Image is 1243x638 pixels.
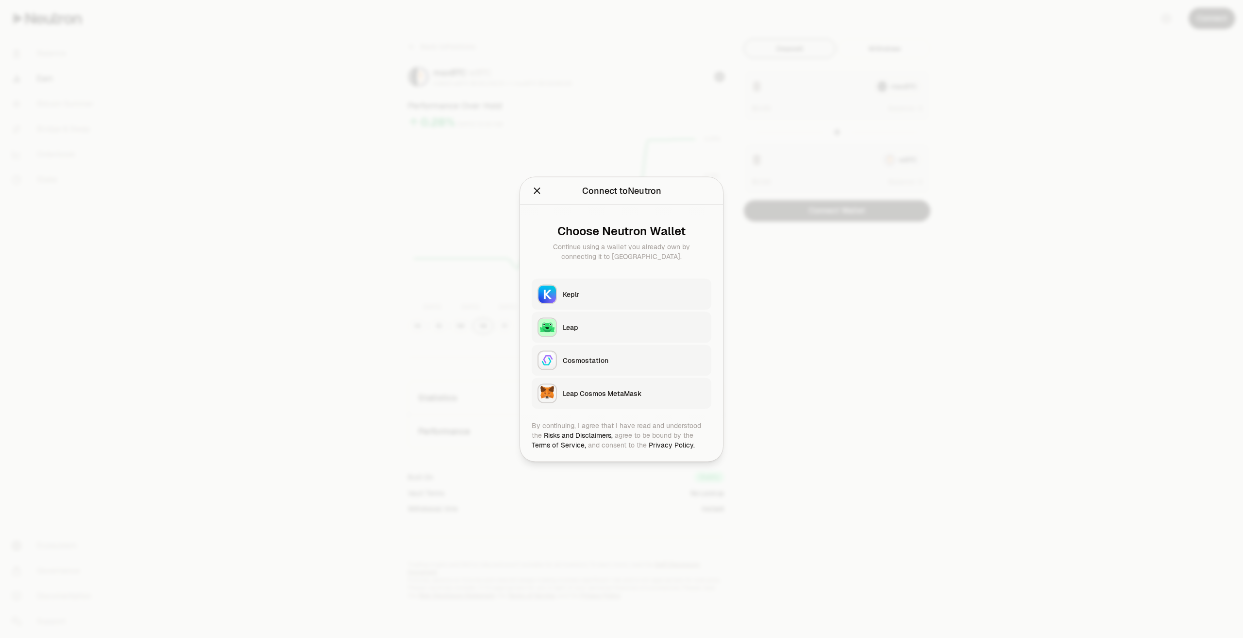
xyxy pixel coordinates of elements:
a: Terms of Service, [532,440,586,449]
button: KeplrKeplr [532,278,711,310]
button: CosmostationCosmostation [532,345,711,376]
a: Risks and Disclaimers, [544,431,613,439]
button: LeapLeap [532,311,711,343]
div: Leap [563,322,705,332]
img: Leap Cosmos MetaMask [538,384,556,402]
div: By continuing, I agree that I have read and understood the agree to be bound by the and consent t... [532,420,711,449]
div: Leap Cosmos MetaMask [563,388,705,398]
div: Connect to Neutron [582,184,661,197]
button: Close [532,184,542,197]
img: Cosmostation [538,351,556,369]
button: Leap Cosmos MetaMaskLeap Cosmos MetaMask [532,378,711,409]
div: Cosmostation [563,355,705,365]
div: Keplr [563,289,705,299]
div: Continue using a wallet you already own by connecting it to [GEOGRAPHIC_DATA]. [539,241,704,261]
div: Choose Neutron Wallet [539,224,704,238]
img: Keplr [538,285,556,303]
img: Leap [538,318,556,336]
a: Privacy Policy. [649,440,695,449]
